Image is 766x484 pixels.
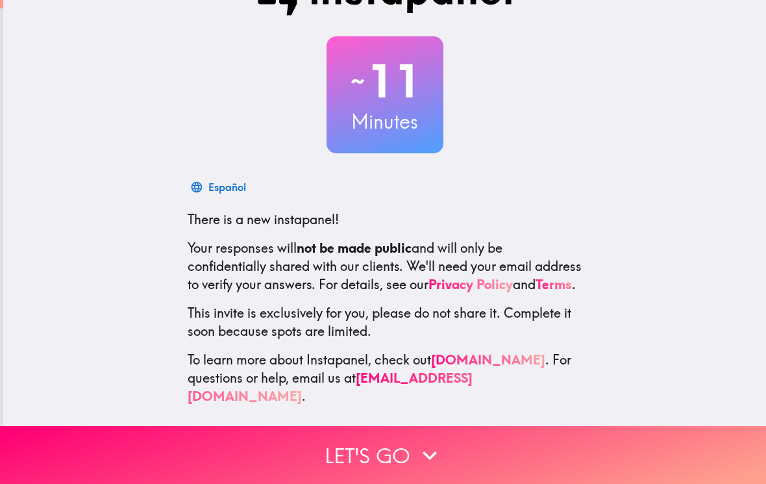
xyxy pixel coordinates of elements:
p: To learn more about Instapanel, check out . For questions or help, email us at . [188,351,582,405]
b: not be made public [297,240,412,256]
a: [DOMAIN_NAME] [431,351,545,368]
div: Español [208,178,246,196]
a: Privacy Policy [428,276,513,292]
span: There is a new instapanel! [188,211,339,227]
h2: 11 [327,55,443,108]
a: Terms [536,276,572,292]
p: This invite is exclusively for you, please do not share it. Complete it soon because spots are li... [188,304,582,340]
button: Español [188,174,251,200]
p: Your responses will and will only be confidentially shared with our clients. We'll need your emai... [188,239,582,294]
a: [EMAIL_ADDRESS][DOMAIN_NAME] [188,370,473,404]
h3: Minutes [327,108,443,135]
span: ~ [349,62,367,101]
